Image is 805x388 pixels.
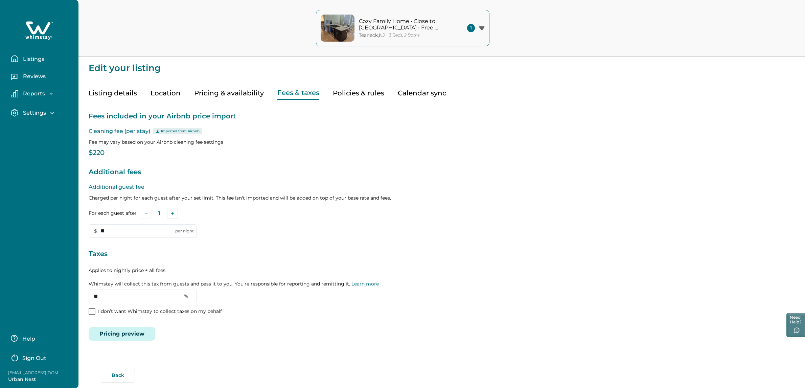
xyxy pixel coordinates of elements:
[89,111,795,122] p: Fees included in your Airbnb price import
[89,56,795,73] p: Edit your listing
[158,210,160,217] p: 1
[11,71,73,84] button: Reviews
[89,127,795,135] p: Cleaning fee (per stay)
[89,210,137,217] label: For each guest after
[89,249,795,259] p: Taxes
[11,332,71,345] button: Help
[22,355,46,362] p: Sign Out
[11,109,73,117] button: Settings
[89,183,795,191] p: Additional guest fee
[389,33,420,38] p: 3 Beds, 2 Baths
[141,208,152,219] button: Subtract
[89,195,795,201] p: Charged per night for each guest after your set limit. This fee isn't imported and will be added ...
[89,327,155,341] button: Pricing preview
[351,281,379,287] a: Learn more
[21,90,45,97] p: Reports
[11,90,73,97] button: Reports
[161,129,200,134] p: Imported from Airbnb
[89,267,795,287] p: Applies to nightly price + all fees. Whimstay will collect this tax from guests and pass it to yo...
[316,10,489,46] button: property-coverCozy Family Home • Close to [GEOGRAPHIC_DATA] • Free ParkingTeaneck,NJ3 Beds, 2 Baths1
[20,336,35,342] p: Help
[8,369,62,376] p: [EMAIL_ADDRESS][DOMAIN_NAME]
[151,86,181,100] button: Location
[11,52,73,65] button: Listings
[167,208,178,219] button: Add
[277,86,319,100] button: Fees & taxes
[21,73,46,80] p: Reviews
[89,150,795,156] p: $220
[89,139,795,145] p: Fee may vary based on your Airbnb cleaning fee settings
[21,56,44,63] p: Listings
[8,376,62,383] p: Urban Nest
[321,15,354,42] img: property-cover
[89,86,137,100] button: Listing details
[333,86,384,100] button: Policies & rules
[359,32,385,38] p: Teaneck , NJ
[89,167,795,178] p: Additional fees
[194,86,264,100] button: Pricing & availability
[98,308,222,315] p: I don’t want Whimstay to collect taxes on my behalf
[11,350,71,364] button: Sign Out
[21,110,46,116] p: Settings
[101,368,135,383] button: Back
[467,24,475,32] span: 1
[359,18,450,31] p: Cozy Family Home • Close to [GEOGRAPHIC_DATA] • Free Parking
[398,86,446,100] button: Calendar sync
